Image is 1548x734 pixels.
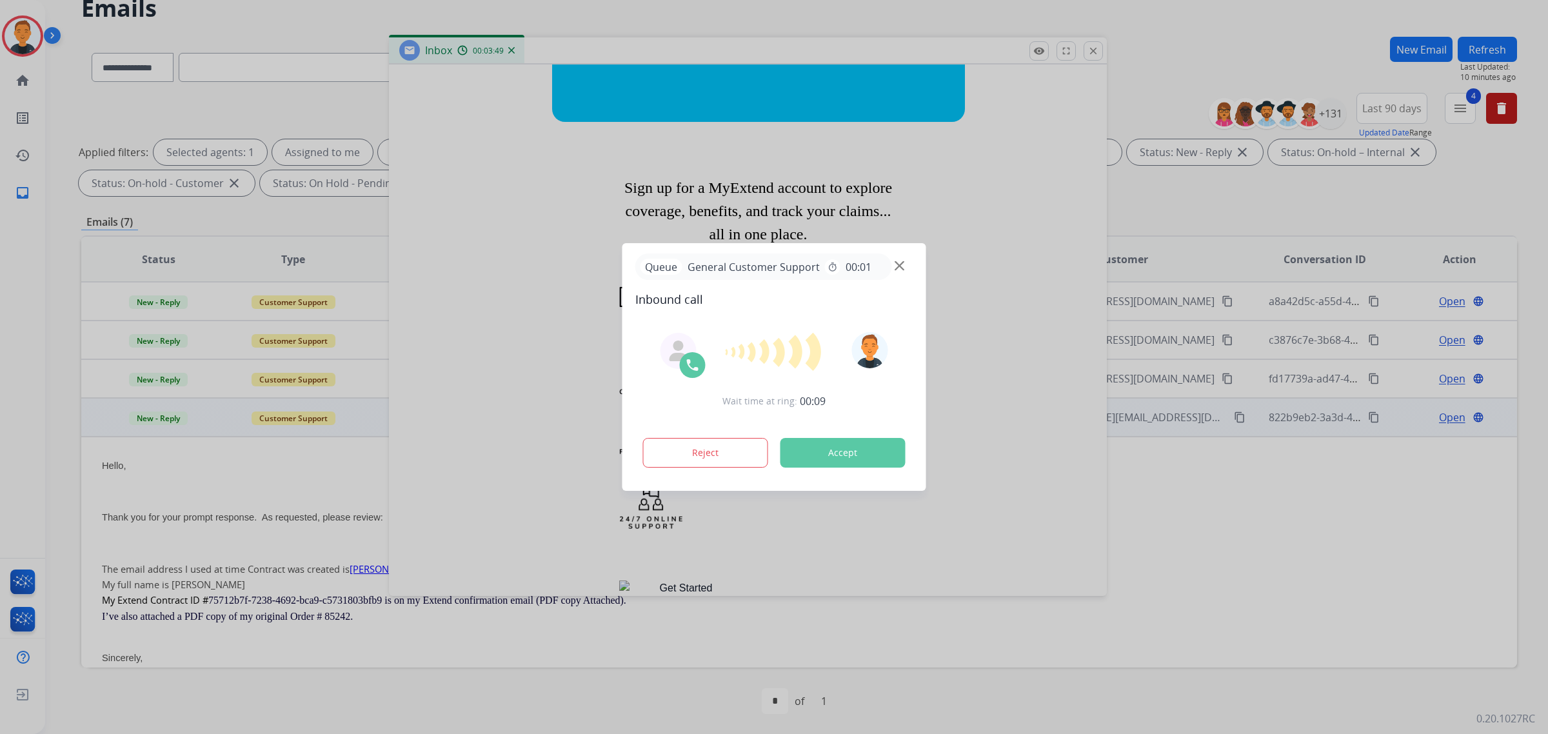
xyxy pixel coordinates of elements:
[1476,711,1535,726] p: 0.20.1027RC
[643,438,768,468] button: Reject
[846,259,871,275] span: 00:01
[685,357,700,373] img: call-icon
[851,332,888,368] img: avatar
[668,341,689,361] img: agent-avatar
[780,438,906,468] button: Accept
[635,290,913,308] span: Inbound call
[722,395,797,408] span: Wait time at ring:
[895,261,904,271] img: close-button
[800,393,826,409] span: 00:09
[640,259,682,275] p: Queue
[828,262,838,272] mat-icon: timer
[682,259,825,275] span: General Customer Support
